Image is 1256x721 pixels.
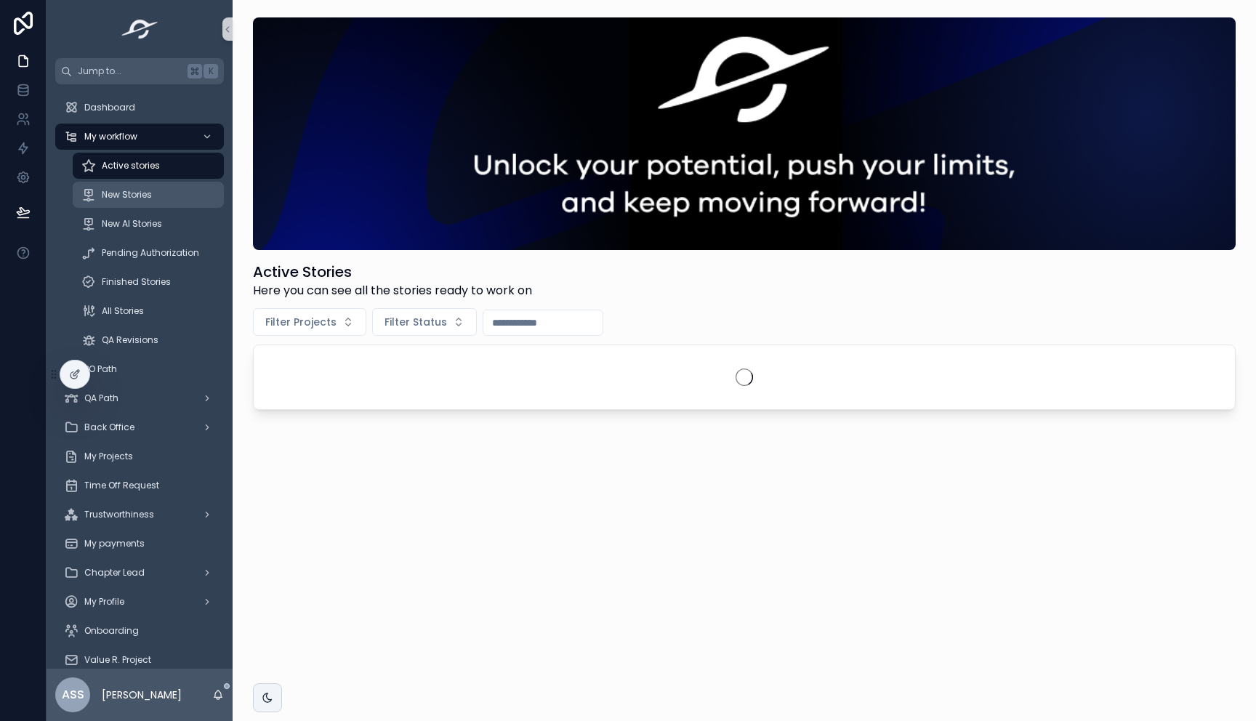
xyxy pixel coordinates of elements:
button: Jump to...K [55,58,224,84]
span: Dashboard [84,102,135,113]
img: App logo [117,17,163,41]
span: New AI Stories [102,218,162,230]
button: Select Button [372,308,477,336]
span: Time Off Request [84,480,159,491]
span: Onboarding [84,625,139,637]
a: PO Path [55,356,224,382]
span: QA Revisions [102,334,158,346]
span: Jump to... [78,65,182,77]
a: All Stories [73,298,224,324]
span: My Projects [84,451,133,462]
span: K [205,65,217,77]
div: scrollable content [47,84,233,669]
span: My payments [84,538,145,549]
span: New Stories [102,189,152,201]
span: Trustworthiness [84,509,154,520]
a: Trustworthiness [55,502,224,528]
p: [PERSON_NAME] [102,688,182,702]
span: PO Path [84,363,117,375]
a: Value R. Project [55,647,224,673]
span: Finished Stories [102,276,171,288]
a: Active stories [73,153,224,179]
a: Time Off Request [55,472,224,499]
span: Value R. Project [84,654,151,666]
span: Filter Status [385,315,447,329]
span: Back Office [84,422,134,433]
a: Chapter Lead [55,560,224,586]
a: Back Office [55,414,224,440]
span: Filter Projects [265,315,337,329]
span: QA Path [84,392,118,404]
a: My payments [55,531,224,557]
button: Select Button [253,308,366,336]
a: New Stories [73,182,224,208]
span: ASS [62,686,84,704]
a: QA Path [55,385,224,411]
a: QA Revisions [73,327,224,353]
span: Active stories [102,160,160,172]
a: Pending Authorization [73,240,224,266]
a: Dashboard [55,94,224,121]
a: Finished Stories [73,269,224,295]
a: My workflow [55,124,224,150]
span: Here you can see all the stories ready to work on [253,282,532,299]
span: All Stories [102,305,144,317]
span: My workflow [84,131,137,142]
a: New AI Stories [73,211,224,237]
a: My Profile [55,589,224,615]
a: Onboarding [55,618,224,644]
span: Pending Authorization [102,247,199,259]
a: My Projects [55,443,224,470]
h1: Active Stories [253,262,532,282]
span: My Profile [84,596,124,608]
span: Chapter Lead [84,567,145,579]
